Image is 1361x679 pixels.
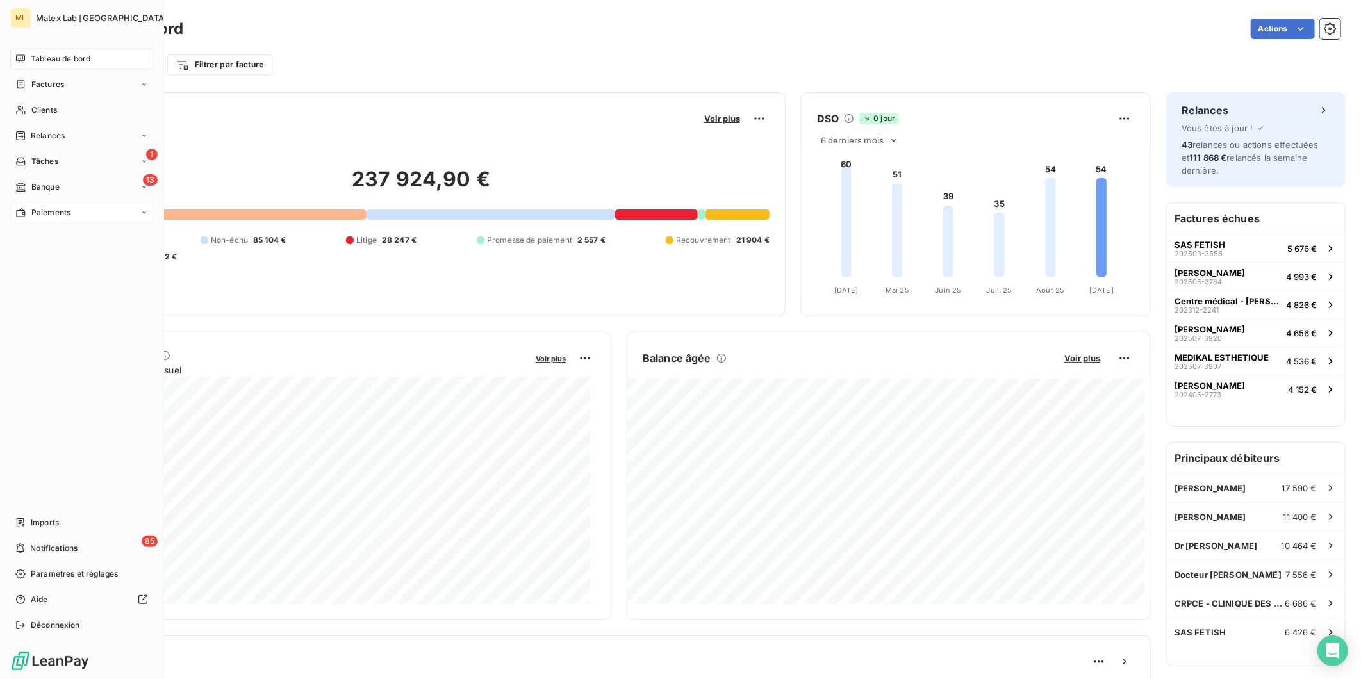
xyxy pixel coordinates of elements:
span: 202503-3556 [1175,250,1223,258]
span: 202405-2773 [1175,391,1221,398]
span: 10 464 € [1282,541,1317,551]
button: Voir plus [1060,352,1104,364]
span: Recouvrement [676,234,731,246]
span: Voir plus [704,113,740,124]
span: SAS FETISH [1175,240,1225,250]
span: Voir plus [1064,353,1100,363]
span: Vous êtes à jour ! [1182,123,1253,133]
span: 111 868 € [1189,152,1226,163]
h6: Relances [1182,102,1228,118]
span: 202507-3907 [1175,363,1221,370]
span: Matex Lab [GEOGRAPHIC_DATA] [36,13,167,23]
button: [PERSON_NAME]202405-27734 152 € [1167,375,1345,403]
div: ML [10,8,31,28]
span: 13 [143,174,158,186]
span: Imports [31,517,59,528]
a: Aide [10,589,153,610]
h6: DSO [817,111,839,126]
span: Paramètres et réglages [31,568,118,580]
span: [PERSON_NAME] [1175,512,1246,522]
span: 11 400 € [1283,512,1317,522]
h6: Balance âgée [643,350,711,366]
span: [PERSON_NAME] [1175,380,1245,391]
tspan: Août 25 [1036,286,1064,295]
span: 4 152 € [1288,384,1317,395]
span: 7 556 € [1285,569,1317,580]
button: Actions [1251,19,1315,39]
span: Banque [31,181,60,193]
span: Clients [31,104,57,116]
span: 43 [1182,140,1192,150]
span: 17 590 € [1282,483,1317,493]
img: Logo LeanPay [10,651,90,671]
button: Voir plus [700,113,744,124]
tspan: [DATE] [1089,286,1114,295]
div: Open Intercom Messenger [1317,635,1348,666]
span: 28 247 € [382,234,417,246]
span: [PERSON_NAME] [1175,324,1245,334]
span: 4 993 € [1286,272,1317,282]
span: Non-échu [211,234,248,246]
span: CRPCE - CLINIQUE DES CHAMPS ELYSEES [1175,598,1285,609]
h6: Principaux débiteurs [1167,443,1345,473]
span: 6 686 € [1285,598,1317,609]
span: 202507-3920 [1175,334,1222,342]
tspan: Juin 25 [936,286,962,295]
span: Déconnexion [31,619,80,631]
span: SAS FETISH [1175,627,1226,637]
span: 2 557 € [577,234,606,246]
span: 4 656 € [1286,328,1317,338]
span: Dr [PERSON_NAME] [1175,541,1257,551]
span: 0 jour [859,113,899,124]
span: 6 derniers mois [821,135,884,145]
span: Tableau de bord [31,53,90,65]
span: 85 [142,536,158,547]
span: 4 826 € [1286,300,1317,310]
h2: 237 924,90 € [72,167,770,205]
span: Aide [31,594,48,605]
span: Factures [31,79,64,90]
span: 4 536 € [1286,356,1317,366]
span: Paiements [31,207,70,218]
button: SAS FETISH202503-35565 676 € [1167,234,1345,262]
span: MEDIKAL ESTHETIQUE [1175,352,1269,363]
span: [PERSON_NAME] [1175,483,1246,493]
h6: Factures échues [1167,203,1345,234]
span: Notifications [30,543,78,554]
span: 1 [146,149,158,160]
button: [PERSON_NAME]202507-39204 656 € [1167,318,1345,347]
button: MEDIKAL ESTHETIQUE202507-39074 536 € [1167,347,1345,375]
span: Relances [31,130,65,142]
span: 21 904 € [736,234,770,246]
span: -2 € [161,251,177,263]
span: Centre médical - [PERSON_NAME] [1175,296,1281,306]
button: Filtrer par facture [167,54,272,75]
span: 5 676 € [1287,243,1317,254]
span: [PERSON_NAME] [1175,268,1245,278]
span: Promesse de paiement [487,234,572,246]
button: [PERSON_NAME]202505-37844 993 € [1167,262,1345,290]
span: Chiffre d'affaires mensuel [72,363,527,377]
span: relances ou actions effectuées et relancés la semaine dernière. [1182,140,1319,176]
span: 202505-3784 [1175,278,1222,286]
span: Tâches [31,156,58,167]
tspan: Juil. 25 [987,286,1012,295]
button: Voir plus [532,352,570,364]
span: Docteur [PERSON_NAME] [1175,569,1282,580]
span: 202312-2241 [1175,306,1219,314]
span: Voir plus [536,354,566,363]
tspan: [DATE] [834,286,859,295]
span: 6 426 € [1285,627,1317,637]
span: 85 104 € [253,234,286,246]
button: Centre médical - [PERSON_NAME]202312-22414 826 € [1167,290,1345,318]
tspan: Mai 25 [886,286,909,295]
span: Litige [356,234,377,246]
